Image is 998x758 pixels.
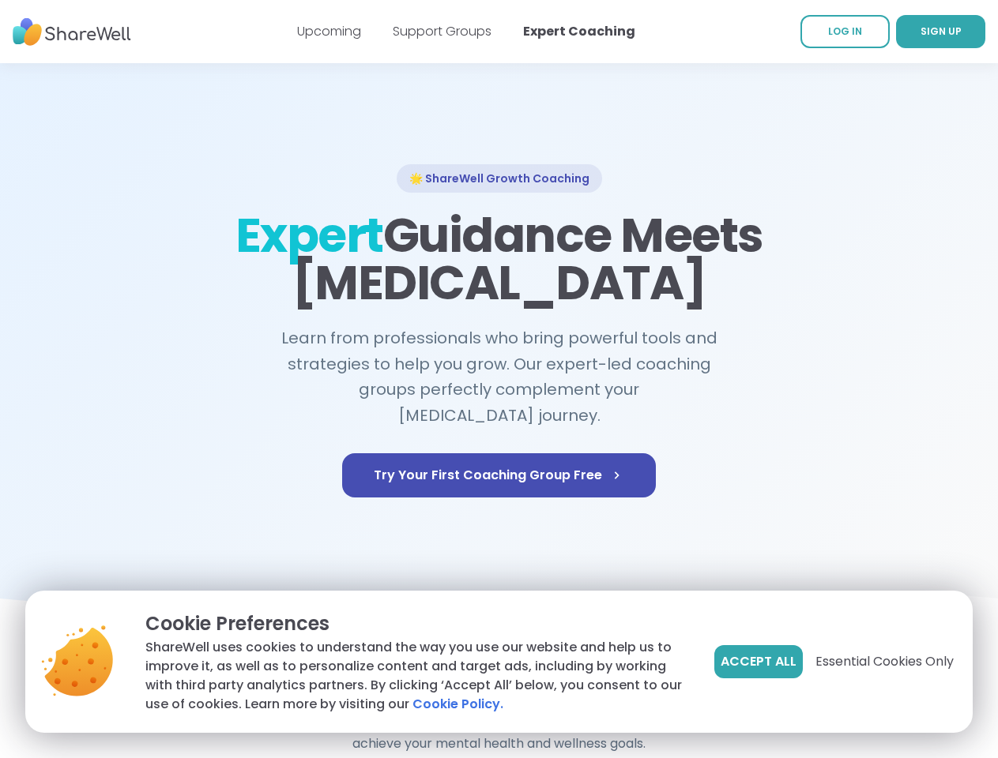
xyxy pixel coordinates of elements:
[523,22,635,40] a: Expert Coaching
[342,453,656,497] a: Try Your First Coaching Group Free
[374,466,624,485] span: Try Your First Coaching Group Free
[13,10,131,54] img: ShareWell Nav Logo
[921,24,962,38] span: SIGN UP
[145,610,689,638] p: Cookie Preferences
[234,212,765,306] h1: Guidance Meets [MEDICAL_DATA]
[412,695,503,714] a: Cookie Policy.
[145,638,689,714] p: ShareWell uses cookies to understand the way you use our website and help us to improve it, as we...
[235,202,383,268] span: Expert
[714,645,803,678] button: Accept All
[272,325,727,428] h2: Learn from professionals who bring powerful tools and strategies to help you grow. Our expert-led...
[896,15,985,48] a: SIGN UP
[721,652,797,671] span: Accept All
[397,164,602,193] div: 🌟 ShareWell Growth Coaching
[297,22,361,40] a: Upcoming
[196,715,803,753] h4: Licensed professionals who bring years of expertise and evidence-based approaches to help you ach...
[815,652,954,671] span: Essential Cookies Only
[393,22,491,40] a: Support Groups
[828,24,862,38] span: LOG IN
[800,15,890,48] a: LOG IN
